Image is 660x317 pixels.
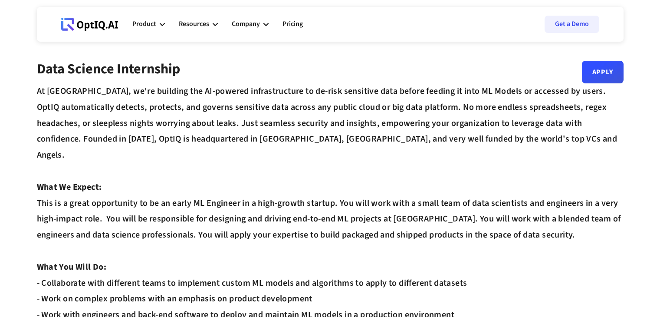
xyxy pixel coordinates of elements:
[61,11,118,37] a: Webflow Homepage
[132,11,165,37] div: Product
[37,181,102,193] strong: What We Expect:
[61,30,62,31] div: Webflow Homepage
[179,11,218,37] div: Resources
[545,16,599,33] a: Get a Demo
[37,261,107,273] strong: What You Will Do:
[232,11,269,37] div: Company
[132,18,156,30] div: Product
[282,11,303,37] a: Pricing
[582,61,624,83] a: Apply
[179,18,209,30] div: Resources
[232,18,260,30] div: Company
[37,59,180,79] strong: Data Science Internship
